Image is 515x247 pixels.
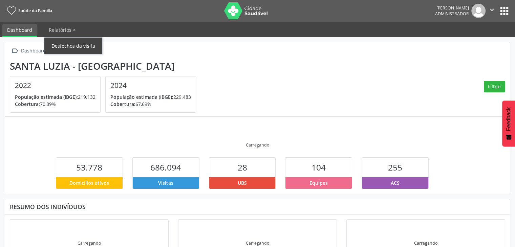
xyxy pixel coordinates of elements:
a: Saúde da Família [5,5,52,16]
a: Relatórios [44,24,80,36]
div: Resumo dos indivíduos [10,203,505,210]
a: Desfechos da visita [44,40,102,52]
div: Carregando [246,240,269,246]
span: Relatórios [49,27,71,33]
span: Administrador [435,11,469,17]
div: Santa Luzia - [GEOGRAPHIC_DATA] [10,61,201,72]
span: 28 [238,162,247,173]
span: 686.094 [150,162,181,173]
i:  [10,46,20,56]
span: Visitas [158,179,173,186]
a:  Dashboard [10,46,47,56]
span: 53.778 [76,162,102,173]
p: 70,89% [15,100,95,108]
h4: 2024 [110,81,191,90]
button: Filtrar [484,81,505,92]
span: Domicílios ativos [69,179,109,186]
div: Carregando [78,240,101,246]
i:  [488,6,496,14]
span: Equipes [309,179,328,186]
span: População estimada (IBGE): [110,94,173,100]
div: [PERSON_NAME] [435,5,469,11]
span: Feedback [506,107,512,131]
div: Carregando [414,240,437,246]
span: População estimada (IBGE): [15,94,78,100]
span: Cobertura: [110,101,135,107]
button:  [486,4,498,18]
p: 229.483 [110,93,191,100]
span: ACS [391,179,400,186]
img: img [471,4,486,18]
a: Dashboard [2,24,37,37]
div: Dashboard [20,46,47,56]
p: 219.132 [15,93,95,100]
button: Feedback - Mostrar pesquisa [502,100,515,147]
h4: 2022 [15,81,95,90]
ul: Relatórios [44,37,103,54]
button: apps [498,5,510,17]
span: UBS [238,179,247,186]
span: 104 [312,162,326,173]
div: Carregando [246,142,269,148]
p: 67,69% [110,100,191,108]
span: Saúde da Família [18,8,52,14]
span: 255 [388,162,402,173]
span: Cobertura: [15,101,40,107]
